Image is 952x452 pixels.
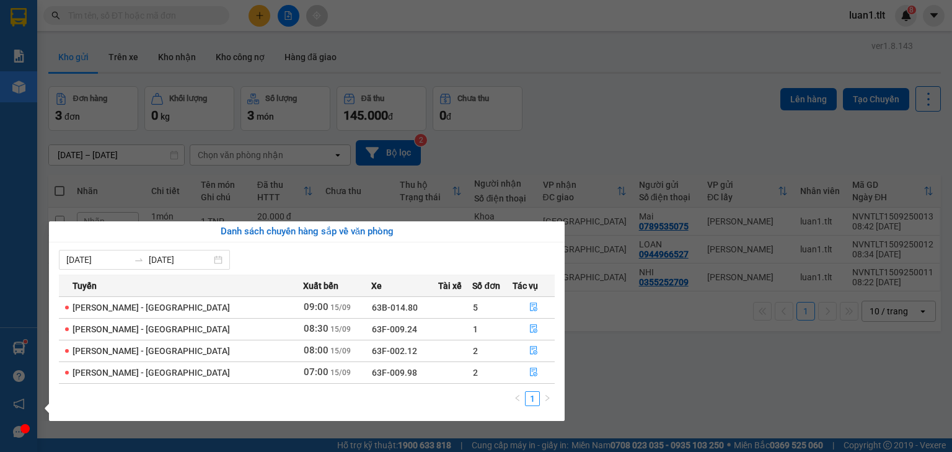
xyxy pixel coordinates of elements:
[304,301,328,312] span: 09:00
[513,363,554,383] button: file-done
[59,224,555,239] div: Danh sách chuyến hàng sắp về văn phòng
[514,394,521,402] span: left
[330,368,351,377] span: 15/09
[473,346,478,356] span: 2
[526,392,539,405] a: 1
[540,391,555,406] button: right
[73,346,230,356] span: [PERSON_NAME] - [GEOGRAPHIC_DATA]
[372,303,418,312] span: 63B-014.80
[513,341,554,361] button: file-done
[472,279,500,293] span: Số đơn
[473,303,478,312] span: 5
[513,298,554,317] button: file-done
[372,368,417,378] span: 63F-009.98
[73,368,230,378] span: [PERSON_NAME] - [GEOGRAPHIC_DATA]
[529,324,538,334] span: file-done
[73,324,230,334] span: [PERSON_NAME] - [GEOGRAPHIC_DATA]
[510,391,525,406] button: left
[513,279,538,293] span: Tác vụ
[513,319,554,339] button: file-done
[525,391,540,406] li: 1
[544,394,551,402] span: right
[529,368,538,378] span: file-done
[304,366,328,378] span: 07:00
[438,279,462,293] span: Tài xế
[510,391,525,406] li: Previous Page
[473,368,478,378] span: 2
[529,303,538,312] span: file-done
[73,279,97,293] span: Tuyến
[304,323,328,334] span: 08:30
[372,324,417,334] span: 63F-009.24
[149,253,211,267] input: Đến ngày
[73,303,230,312] span: [PERSON_NAME] - [GEOGRAPHIC_DATA]
[304,345,328,356] span: 08:00
[303,279,338,293] span: Xuất bến
[529,346,538,356] span: file-done
[134,255,144,265] span: swap-right
[66,253,129,267] input: Từ ngày
[330,303,351,312] span: 15/09
[330,325,351,334] span: 15/09
[371,279,382,293] span: Xe
[134,255,144,265] span: to
[330,347,351,355] span: 15/09
[540,391,555,406] li: Next Page
[473,324,478,334] span: 1
[372,346,417,356] span: 63F-002.12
